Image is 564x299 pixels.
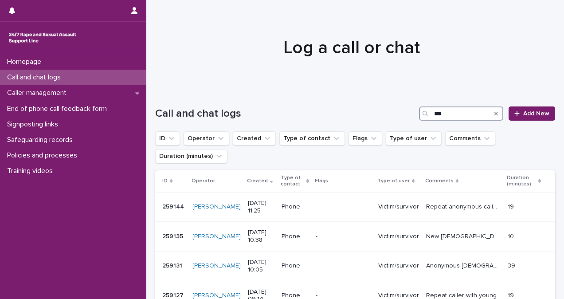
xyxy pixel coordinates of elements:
[155,192,555,222] tr: 259144259144 [PERSON_NAME] [DATE] 11:25Phone-Victim/survivorRepeat anonymous caller. Difficult to...
[377,176,410,186] p: Type of user
[378,203,419,211] p: Victim/survivor
[248,229,274,244] p: [DATE] 10:38
[316,203,371,211] p: -
[378,233,419,240] p: Victim/survivor
[155,251,555,281] tr: 259131259131 [PERSON_NAME] [DATE] 10:05Phone-Victim/survivorAnonymous [DEMOGRAPHIC_DATA] caller, ...
[316,233,371,240] p: -
[184,131,229,146] button: Operator
[426,260,503,270] p: Anonymous female caller, discussed therapy support and barriers. Foreign accent
[419,106,503,121] input: Search
[192,203,241,211] a: [PERSON_NAME]
[155,131,180,146] button: ID
[378,262,419,270] p: Victim/survivor
[192,262,241,270] a: [PERSON_NAME]
[4,73,68,82] p: Call and chat logs
[7,29,78,47] img: rhQMoQhaT3yELyF149Cw
[162,260,184,270] p: 259131
[507,173,536,189] p: Duration (minutes)
[4,136,80,144] p: Safeguarding records
[445,131,495,146] button: Comments
[508,231,516,240] p: 10
[282,262,309,270] p: Phone
[281,173,304,189] p: Type of contact
[386,131,442,146] button: Type of user
[4,151,84,160] p: Policies and processes
[155,37,548,59] h1: Log a call or chat
[4,120,65,129] p: Signposting links
[508,260,517,270] p: 39
[248,259,274,274] p: [DATE] 10:05
[282,233,309,240] p: Phone
[248,200,274,215] p: [DATE] 11:25
[425,176,454,186] p: Comments
[316,262,371,270] p: -
[279,131,345,146] button: Type of contact
[508,201,516,211] p: 19
[233,131,276,146] button: Created
[162,231,185,240] p: 259135
[315,176,328,186] p: Flags
[162,176,168,186] p: ID
[155,107,415,120] h1: Call and chat logs
[162,201,186,211] p: 259144
[282,203,309,211] p: Phone
[247,176,268,186] p: Created
[4,89,74,97] p: Caller management
[426,201,503,211] p: Repeat anonymous caller. Difficult to understand as they were slurring, crying and shouting (not ...
[349,131,382,146] button: Flags
[509,106,555,121] a: Add New
[192,176,215,186] p: Operator
[426,231,503,240] p: New female caller experienced rape on Saturday. Signposted to local SARC
[192,233,241,240] a: [PERSON_NAME]
[4,58,48,66] p: Homepage
[523,110,549,117] span: Add New
[155,149,227,163] button: Duration (minutes)
[155,222,555,252] tr: 259135259135 [PERSON_NAME] [DATE] 10:38Phone-Victim/survivorNew [DEMOGRAPHIC_DATA] caller experie...
[4,105,114,113] p: End of phone call feedback form
[4,167,60,175] p: Training videos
